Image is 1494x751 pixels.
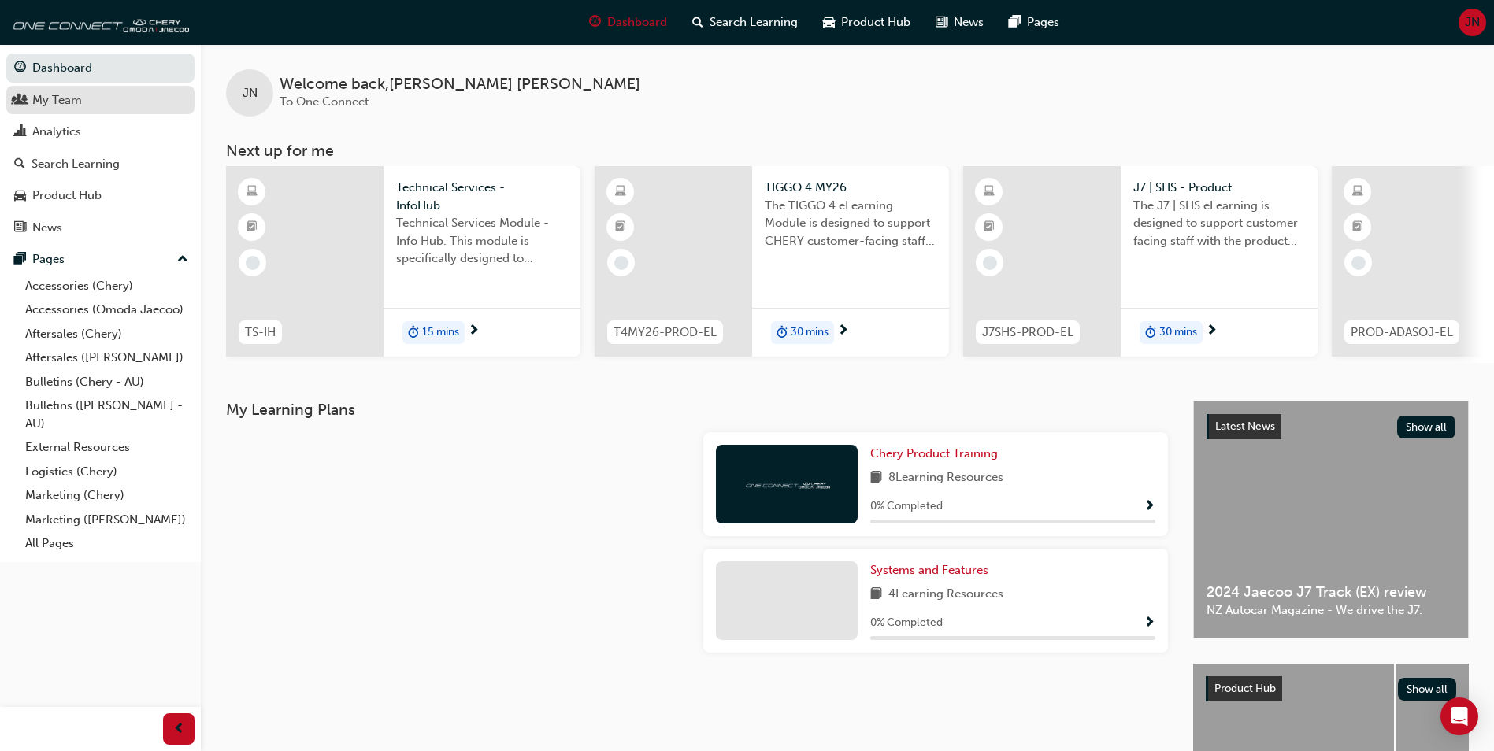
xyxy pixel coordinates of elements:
[14,61,26,76] span: guage-icon
[870,446,998,461] span: Chery Product Training
[280,94,369,109] span: To One Connect
[1440,697,1478,735] div: Open Intercom Messenger
[1352,182,1363,202] span: learningResourceType_ELEARNING-icon
[19,435,195,460] a: External Resources
[870,445,1004,463] a: Chery Product Training
[888,585,1003,605] span: 4 Learning Resources
[19,298,195,322] a: Accessories (Omoda Jaecoo)
[765,197,936,250] span: The TIGGO 4 eLearning Module is designed to support CHERY customer-facing staff with the product ...
[1207,414,1455,439] a: Latest NewsShow all
[32,250,65,268] div: Pages
[1215,420,1275,433] span: Latest News
[1459,9,1486,36] button: JN
[408,323,419,343] span: duration-icon
[280,76,640,94] span: Welcome back , [PERSON_NAME] [PERSON_NAME]
[777,323,788,343] span: duration-icon
[743,476,830,491] img: oneconnect
[1397,416,1456,438] button: Show all
[32,155,120,173] div: Search Learning
[837,324,849,339] span: next-icon
[692,13,703,32] span: search-icon
[841,13,910,31] span: Product Hub
[14,221,26,235] span: news-icon
[1159,324,1197,342] span: 30 mins
[595,166,949,357] a: T4MY26-PROD-ELTIGGO 4 MY26The TIGGO 4 eLearning Module is designed to support CHERY customer-faci...
[1352,217,1363,238] span: booktick-icon
[19,370,195,394] a: Bulletins (Chery - AU)
[14,94,26,108] span: people-icon
[19,346,195,370] a: Aftersales ([PERSON_NAME])
[32,187,102,205] div: Product Hub
[765,179,936,197] span: TIGGO 4 MY26
[396,179,568,214] span: Technical Services - InfoHub
[1145,323,1156,343] span: duration-icon
[614,256,628,270] span: learningRecordVerb_NONE-icon
[589,13,601,32] span: guage-icon
[1133,197,1305,250] span: The J7 | SHS eLearning is designed to support customer facing staff with the product and sales in...
[6,50,195,245] button: DashboardMy TeamAnalyticsSearch LearningProduct HubNews
[247,182,258,202] span: learningResourceType_ELEARNING-icon
[1144,613,1155,633] button: Show Progress
[1009,13,1021,32] span: pages-icon
[1398,678,1457,701] button: Show all
[6,213,195,242] a: News
[923,6,996,39] a: news-iconNews
[576,6,680,39] a: guage-iconDashboard
[870,498,943,516] span: 0 % Completed
[680,6,810,39] a: search-iconSearch Learning
[810,6,923,39] a: car-iconProduct Hub
[1193,401,1469,638] a: Latest NewsShow all2024 Jaecoo J7 Track (EX) reviewNZ Autocar Magazine - We drive the J7.
[870,468,882,488] span: book-icon
[1144,616,1155,631] span: Show Progress
[6,117,195,146] a: Analytics
[19,508,195,532] a: Marketing ([PERSON_NAME])
[1465,13,1480,31] span: JN
[6,245,195,274] button: Pages
[226,166,580,357] a: TS-IHTechnical Services - InfoHubTechnical Services Module - Info Hub. This module is specificall...
[607,13,667,31] span: Dashboard
[984,182,995,202] span: learningResourceType_ELEARNING-icon
[1206,324,1218,339] span: next-icon
[19,274,195,298] a: Accessories (Chery)
[870,561,995,579] a: Systems and Features
[396,214,568,268] span: Technical Services Module - Info Hub. This module is specifically designed to address the require...
[6,86,195,115] a: My Team
[996,6,1072,39] a: pages-iconPages
[1144,497,1155,516] button: Show Progress
[870,614,943,632] span: 0 % Completed
[14,157,25,172] span: search-icon
[936,13,947,32] span: news-icon
[14,125,26,139] span: chart-icon
[1351,256,1366,270] span: learningRecordVerb_NONE-icon
[246,256,260,270] span: learningRecordVerb_NONE-icon
[615,217,626,238] span: booktick-icon
[1351,324,1453,342] span: PROD-ADASOJ-EL
[1207,583,1455,601] span: 2024 Jaecoo J7 Track (EX) review
[6,150,195,179] a: Search Learning
[963,166,1318,357] a: J7SHS-PROD-ELJ7 | SHS - ProductThe J7 | SHS eLearning is designed to support customer facing staf...
[1027,13,1059,31] span: Pages
[247,217,258,238] span: booktick-icon
[32,123,81,141] div: Analytics
[177,250,188,270] span: up-icon
[982,324,1073,342] span: J7SHS-PROD-EL
[14,189,26,203] span: car-icon
[422,324,459,342] span: 15 mins
[1207,601,1455,620] span: NZ Autocar Magazine - We drive the J7.
[201,142,1494,160] h3: Next up for me
[6,54,195,83] a: Dashboard
[954,13,984,31] span: News
[1133,179,1305,197] span: J7 | SHS - Product
[1144,500,1155,514] span: Show Progress
[32,91,82,109] div: My Team
[984,217,995,238] span: booktick-icon
[870,585,882,605] span: book-icon
[19,483,195,508] a: Marketing (Chery)
[19,460,195,484] a: Logistics (Chery)
[615,182,626,202] span: learningResourceType_ELEARNING-icon
[8,6,189,38] img: oneconnect
[468,324,480,339] span: next-icon
[245,324,276,342] span: TS-IH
